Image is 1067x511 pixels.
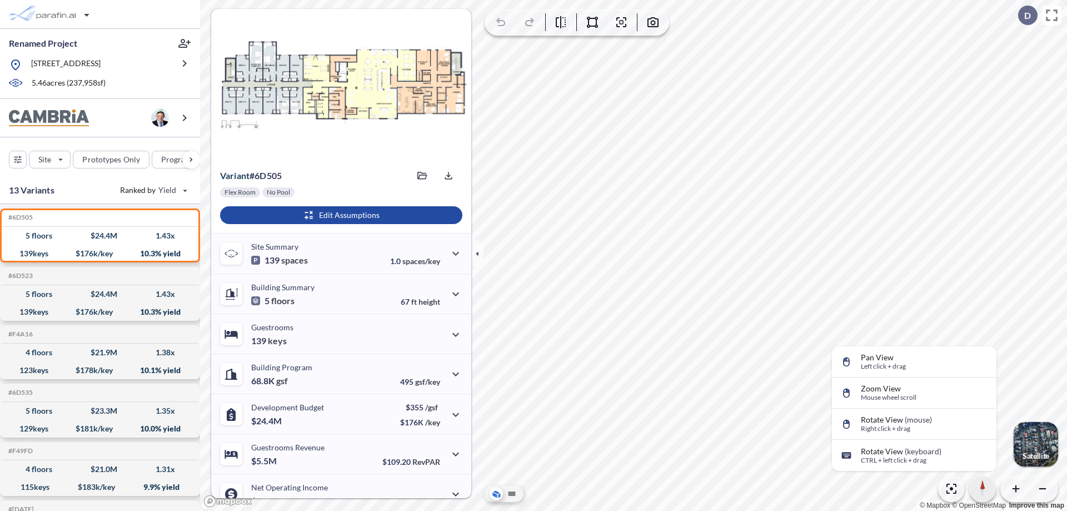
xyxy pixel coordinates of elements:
[9,110,89,127] img: BrandImage
[38,154,51,165] p: Site
[861,384,916,393] p: Zoom View
[251,242,298,251] p: Site Summary
[251,295,295,306] p: 5
[251,483,328,492] p: Net Operating Income
[271,295,295,306] span: floors
[220,206,462,224] button: Edit Assumptions
[6,389,33,396] h5: Click to copy the code
[382,457,440,467] p: $109.20
[73,151,149,168] button: Prototypes Only
[425,418,440,427] span: /key
[220,170,250,181] span: Variant
[251,495,278,507] p: $2.5M
[1014,422,1058,467] button: Switcher ImageSatellite
[6,214,33,221] h5: Click to copy the code
[251,455,278,467] p: $5.5M
[1014,422,1058,467] img: Switcher Image
[203,495,252,508] a: Mapbox homepage
[251,415,283,426] p: $24.4M
[505,487,518,500] button: Site Plan
[861,363,906,370] p: Left click + drag
[158,185,177,196] span: Yield
[32,77,106,90] p: 5.46 acres ( 237,958 sf)
[400,418,440,427] p: $176K
[251,443,325,452] p: Guestrooms Revenue
[281,255,308,266] span: spaces
[319,210,380,221] p: Edit Assumptions
[29,151,71,168] button: Site
[161,154,192,165] p: Program
[390,256,440,266] p: 1.0
[952,502,1006,509] a: OpenStreetMap
[82,154,140,165] p: Prototypes Only
[268,335,287,346] span: keys
[905,446,941,456] span: (keyboard)
[276,375,288,386] span: gsf
[151,109,169,127] img: user logo
[401,297,440,306] p: 67
[251,335,287,346] p: 139
[9,183,54,197] p: 13 Variants
[920,502,950,509] a: Mapbox
[905,415,932,424] span: (mouse)
[861,353,906,362] p: Pan View
[225,188,256,197] p: Flex Room
[402,256,440,266] span: spaces/key
[490,487,503,500] button: Aerial View
[251,282,315,292] p: Building Summary
[393,497,440,507] p: 45.0%
[861,447,941,456] p: Rotate View
[400,377,440,386] p: 495
[861,457,941,464] p: CTRL + left click + drag
[111,181,195,199] button: Ranked by Yield
[861,394,916,401] p: Mouse wheel scroll
[251,255,308,266] p: 139
[9,37,77,49] p: Renamed Project
[267,188,290,197] p: No Pool
[415,377,440,386] span: gsf/key
[1024,11,1031,21] p: D
[400,403,440,412] p: $355
[418,297,440,306] span: height
[31,58,101,72] p: [STREET_ADDRESS]
[6,272,33,280] h5: Click to copy the code
[152,151,212,168] button: Program
[220,170,282,181] p: # 6d505
[6,330,33,338] h5: Click to copy the code
[861,425,932,433] p: Right click + drag
[1023,452,1049,460] p: Satellite
[251,323,293,332] p: Guestrooms
[416,497,440,507] span: margin
[411,297,417,306] span: ft
[251,363,312,372] p: Building Program
[251,403,324,412] p: Development Budget
[251,375,288,386] p: 68.8K
[6,447,33,455] h5: Click to copy the code
[1009,502,1064,509] a: Improve this map
[861,415,932,424] p: Rotate View
[425,403,438,412] span: /gsf
[412,457,440,467] span: RevPAR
